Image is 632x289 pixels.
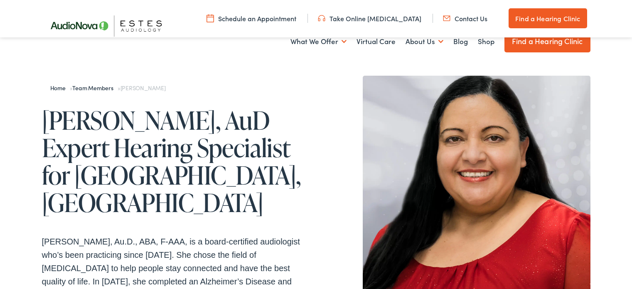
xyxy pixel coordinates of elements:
[443,14,450,23] img: utility icon
[50,84,166,92] span: » »
[406,26,443,57] a: About Us
[290,26,347,57] a: What We Offer
[207,14,214,23] img: utility icon
[478,26,494,57] a: Shop
[504,30,590,52] a: Find a Hearing Clinic
[318,14,421,23] a: Take Online [MEDICAL_DATA]
[318,14,325,23] img: utility icon
[120,84,166,92] span: [PERSON_NAME]
[50,84,70,92] a: Home
[509,8,587,28] a: Find a Hearing Clinic
[357,26,396,57] a: Virtual Care
[453,26,468,57] a: Blog
[443,14,487,23] a: Contact Us
[42,106,316,216] h1: [PERSON_NAME], AuD Expert Hearing Specialist for [GEOGRAPHIC_DATA], [GEOGRAPHIC_DATA]
[207,14,296,23] a: Schedule an Appointment
[72,84,117,92] a: Team Members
